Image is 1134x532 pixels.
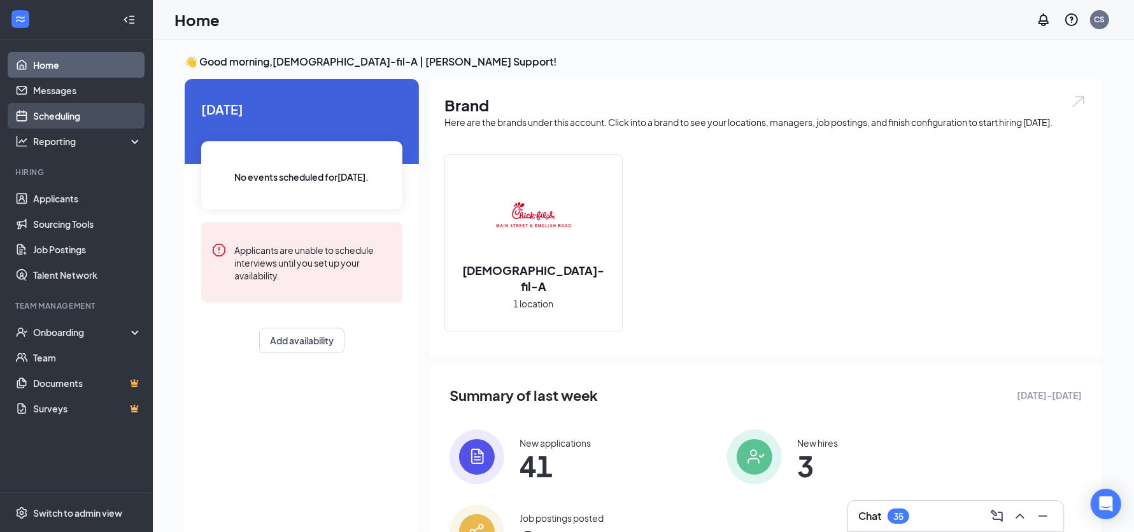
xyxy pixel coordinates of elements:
[33,262,142,288] a: Talent Network
[1017,388,1082,402] span: [DATE] - [DATE]
[1064,12,1079,27] svg: QuestionInfo
[15,135,28,148] svg: Analysis
[1035,508,1051,524] svg: Minimize
[211,242,227,258] svg: Error
[493,176,574,257] img: Chick-fil-A
[15,300,139,311] div: Team Management
[33,78,142,103] a: Messages
[33,186,142,211] a: Applicants
[1012,508,1028,524] svg: ChevronUp
[520,454,591,477] span: 41
[987,506,1007,526] button: ComposeMessage
[1070,94,1087,109] img: open.6027fd2a22e1237b5b06.svg
[1091,489,1121,519] div: Open Intercom Messenger
[15,167,139,178] div: Hiring
[15,507,28,519] svg: Settings
[15,326,28,339] svg: UserCheck
[174,9,220,31] h1: Home
[989,508,1005,524] svg: ComposeMessage
[33,211,142,237] a: Sourcing Tools
[185,55,1102,69] h3: 👋 Good morning, [DEMOGRAPHIC_DATA]-fil-A | [PERSON_NAME] Support !
[520,437,591,449] div: New applications
[1010,506,1030,526] button: ChevronUp
[1036,12,1051,27] svg: Notifications
[893,511,904,522] div: 35
[858,509,881,523] h3: Chat
[520,512,604,524] div: Job postings posted
[33,396,142,421] a: SurveysCrown
[123,13,136,26] svg: Collapse
[33,507,122,519] div: Switch to admin view
[727,430,782,484] img: icon
[444,94,1087,116] h1: Brand
[33,52,142,78] a: Home
[33,370,142,396] a: DocumentsCrown
[235,170,369,184] span: No events scheduled for [DATE] .
[1095,14,1105,25] div: CS
[1033,506,1053,526] button: Minimize
[33,237,142,262] a: Job Postings
[33,135,143,148] div: Reporting
[445,262,622,294] h2: [DEMOGRAPHIC_DATA]-fil-A
[14,13,27,25] svg: WorkstreamLogo
[33,103,142,129] a: Scheduling
[259,328,344,353] button: Add availability
[797,437,838,449] div: New hires
[450,384,598,407] span: Summary of last week
[33,345,142,370] a: Team
[514,297,554,311] span: 1 location
[797,454,838,477] span: 3
[450,430,504,484] img: icon
[234,242,392,282] div: Applicants are unable to schedule interviews until you set up your availability.
[33,326,131,339] div: Onboarding
[444,116,1087,129] div: Here are the brands under this account. Click into a brand to see your locations, managers, job p...
[201,99,402,119] span: [DATE]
